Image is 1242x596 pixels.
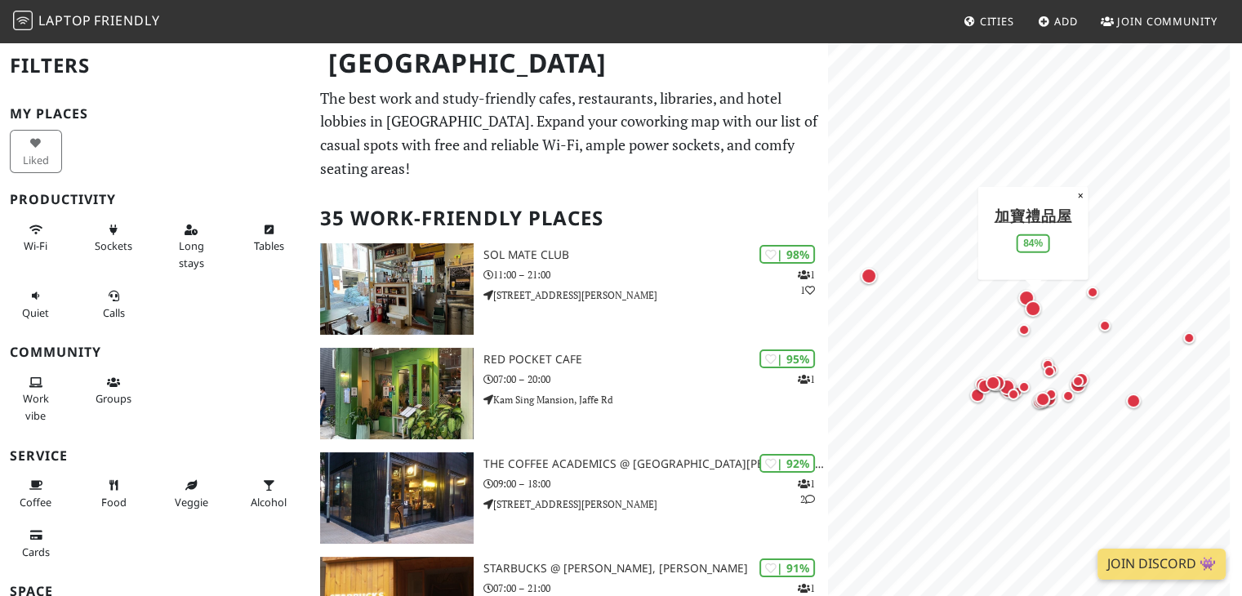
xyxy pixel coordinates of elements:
p: Kam Sing Mansion, Jaffe Rd [483,392,829,407]
div: Map marker [974,376,995,397]
div: Map marker [1031,389,1053,411]
button: Alcohol [243,472,295,515]
div: Map marker [972,374,993,395]
span: Quiet [22,305,49,320]
a: Red Pocket Cafe | 95% 1 Red Pocket Cafe 07:00 – 20:00 Kam Sing Mansion, Jaffe Rd [310,348,828,439]
h3: Red Pocket Cafe [483,353,829,367]
span: Join Community [1117,14,1218,29]
a: 加寶禮品屋 [995,205,1072,225]
h3: Productivity [10,192,300,207]
button: Quiet [10,282,62,326]
span: Credit cards [22,545,50,559]
button: Veggie [165,472,217,515]
div: Map marker [1015,287,1038,309]
h3: Starbucks @ [PERSON_NAME], [PERSON_NAME] [483,562,829,576]
span: People working [23,391,49,422]
div: Map marker [1123,390,1144,411]
div: Map marker [857,265,880,287]
div: Map marker [1041,385,1061,404]
div: Map marker [1014,320,1034,340]
p: [STREET_ADDRESS][PERSON_NAME] [483,287,829,303]
div: Map marker [995,376,1018,398]
div: | 98% [759,245,815,264]
div: Map marker [1038,354,1057,373]
button: Calls [87,282,140,326]
div: Map marker [986,371,1008,394]
p: 1 2 [798,476,815,507]
div: | 95% [759,349,815,368]
span: Group tables [96,391,131,406]
div: Map marker [1004,385,1023,404]
button: Work vibe [10,369,62,429]
div: Map marker [1039,362,1059,381]
h1: [GEOGRAPHIC_DATA] [315,41,825,86]
span: Long stays [179,238,204,269]
button: Wi-Fi [10,216,62,260]
a: SOL Mate Club | 98% 11 SOL Mate Club 11:00 – 21:00 [STREET_ADDRESS][PERSON_NAME] [310,243,828,335]
p: 11:00 – 21:00 [483,267,829,282]
div: | 91% [759,558,815,577]
div: Map marker [967,385,988,406]
span: Laptop [38,11,91,29]
button: Coffee [10,472,62,515]
h2: 35 Work-Friendly Places [320,193,818,243]
a: Join Community [1094,7,1224,36]
button: Food [87,472,140,515]
h2: Filters [10,41,300,91]
div: Map marker [1095,316,1115,336]
h3: The Coffee Academics @ [GEOGRAPHIC_DATA][PERSON_NAME] [483,457,829,471]
span: Video/audio calls [103,305,125,320]
button: Close popup [1072,186,1088,204]
h3: Service [10,448,300,464]
div: | 92% [759,454,815,473]
div: Map marker [1058,386,1078,406]
a: Add [1031,7,1084,36]
div: Map marker [1071,369,1092,390]
span: Food [101,495,127,509]
div: 84% [1017,234,1049,252]
span: Veggie [175,495,208,509]
button: Groups [87,369,140,412]
p: 09:00 – 18:00 [483,476,829,491]
h3: My Places [10,106,300,122]
div: Map marker [998,375,1019,396]
span: Stable Wi-Fi [24,238,47,253]
img: LaptopFriendly [13,11,33,30]
h3: SOL Mate Club [483,248,829,262]
button: Long stays [165,216,217,276]
span: Alcohol [251,495,287,509]
button: Sockets [87,216,140,260]
span: Coffee [20,495,51,509]
div: Map marker [1014,377,1034,397]
span: Add [1054,14,1078,29]
span: Power sockets [95,238,132,253]
div: Map marker [1032,389,1053,410]
p: 1 1 [798,267,815,298]
img: SOL Mate Club [320,243,473,335]
p: The best work and study-friendly cafes, restaurants, libraries, and hotel lobbies in [GEOGRAPHIC_... [320,87,818,180]
span: Cities [980,14,1014,29]
div: Map marker [1066,373,1089,396]
div: Map marker [1179,328,1199,348]
p: [STREET_ADDRESS][PERSON_NAME] [483,496,829,512]
p: 1 [798,371,815,387]
p: 07:00 – 21:00 [483,580,829,596]
span: Work-friendly tables [254,238,284,253]
div: Map marker [1022,297,1044,320]
img: The Coffee Academics @ Sai Yuen Lane [320,452,473,544]
p: 07:00 – 20:00 [483,371,829,387]
a: Cities [957,7,1021,36]
a: The Coffee Academics @ Sai Yuen Lane | 92% 12 The Coffee Academics @ [GEOGRAPHIC_DATA][PERSON_NAM... [310,452,828,544]
button: Cards [10,522,62,565]
div: Map marker [997,379,1020,402]
h3: Community [10,345,300,360]
div: Map marker [985,376,1004,395]
button: Tables [243,216,295,260]
img: Red Pocket Cafe [320,348,473,439]
div: Map marker [1029,391,1050,412]
div: Map marker [1037,387,1060,410]
div: Map marker [1068,371,1088,391]
div: Map marker [1038,355,1057,375]
div: Map marker [982,372,1004,394]
a: LaptopFriendly LaptopFriendly [13,7,160,36]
